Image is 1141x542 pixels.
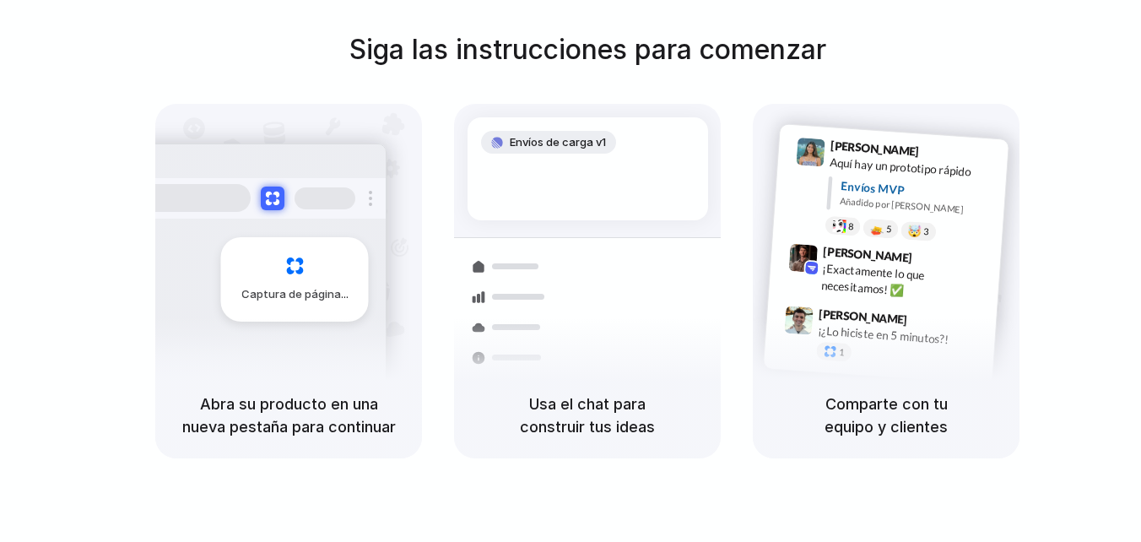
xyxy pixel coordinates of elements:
[818,322,987,350] div: ¡¿Lo hiciste en 5 minutos?!
[912,312,947,333] span: 9:47 AM
[241,286,341,303] font: Captura de página
[510,134,606,151] span: Envíos de carga v1
[839,348,845,357] span: 1
[917,250,952,270] span: 9:42 AM
[841,177,997,205] div: Envíos MVP
[819,304,908,328] span: [PERSON_NAME]
[820,259,990,304] div: ¡Exactamente lo que necesitamos! ✅
[840,194,995,219] div: Añadido por [PERSON_NAME]
[848,222,854,231] span: 8
[474,393,700,438] h5: Usa el chat para construir tus ideas
[885,225,891,234] span: 5
[830,136,920,160] span: [PERSON_NAME]
[823,242,912,267] span: [PERSON_NAME]
[176,393,402,438] h5: Abra su producto en una nueva pestaña para continuar
[907,225,922,237] div: 🤯
[349,30,826,70] h1: Siga las instrucciones para comenzar
[773,393,999,438] h5: Comparte con tu equipo y clientes
[830,154,998,182] div: Aquí hay un prototipo rápido
[923,227,929,236] span: 3
[924,144,959,165] span: 9:41 AM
